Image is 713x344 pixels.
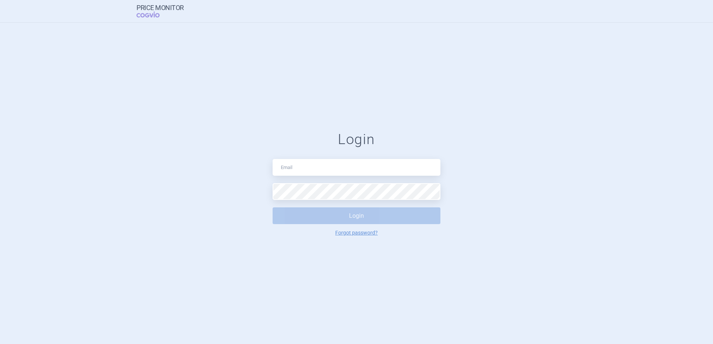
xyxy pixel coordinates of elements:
h1: Login [273,131,440,148]
strong: Price Monitor [136,4,184,12]
span: COGVIO [136,12,170,17]
a: Forgot password? [335,230,378,235]
button: Login [273,207,440,224]
a: Price MonitorCOGVIO [136,4,184,18]
input: Email [273,159,440,176]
